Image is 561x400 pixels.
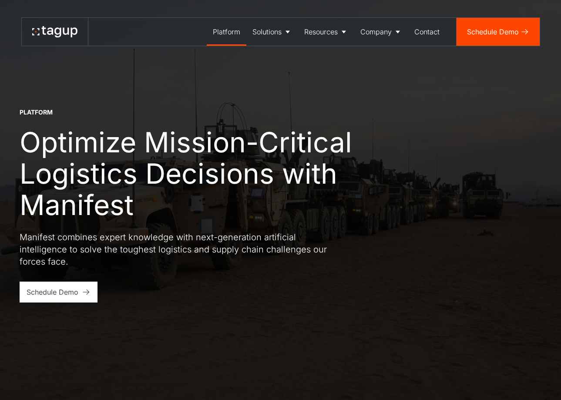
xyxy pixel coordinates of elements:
div: Resources [304,27,338,37]
a: Platform [207,18,246,46]
a: Contact [408,18,446,46]
a: Schedule Demo [20,282,97,303]
div: Company [360,27,392,37]
h1: Optimize Mission-Critical Logistics Decisions with Manifest [20,127,385,221]
a: Solutions [246,18,298,46]
a: Resources [298,18,354,46]
div: Contact [414,27,440,37]
div: Schedule Demo [27,287,78,297]
a: Schedule Demo [457,18,540,46]
div: Solutions [252,27,282,37]
div: Platform [20,108,53,117]
a: Company [354,18,408,46]
div: Schedule Demo [467,27,519,37]
div: Platform [213,27,240,37]
p: Manifest combines expert knowledge with next-generation artificial intelligence to solve the toug... [20,231,333,268]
